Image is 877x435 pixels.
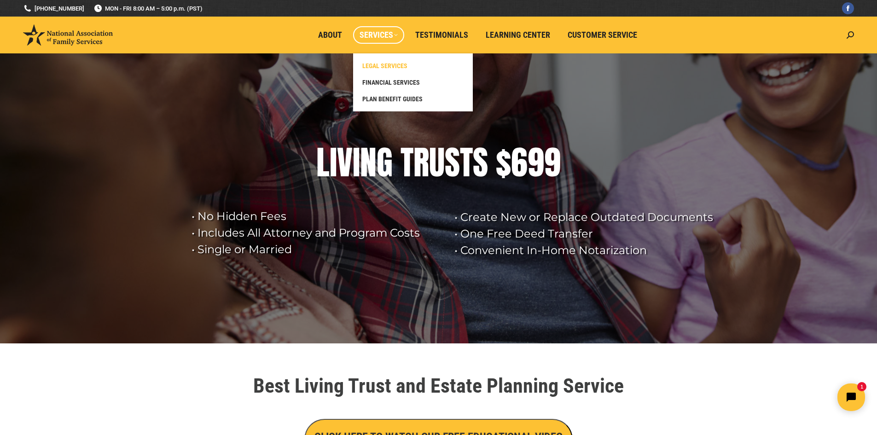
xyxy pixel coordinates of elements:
div: T [401,144,413,181]
div: V [337,144,353,181]
a: FINANCIAL SERVICES [358,74,468,91]
span: Services [360,30,398,40]
div: R [413,144,429,181]
h1: Best Living Trust and Estate Planning Service [181,376,697,396]
a: PLAN BENEFIT GUIDES [358,91,468,107]
a: Testimonials [409,26,475,44]
iframe: Tidio Chat [714,376,873,419]
span: PLAN BENEFIT GUIDES [362,95,423,103]
div: N [360,144,377,181]
div: $ [496,144,511,181]
rs-layer: • No Hidden Fees • Includes All Attorney and Program Costs • Single or Married [192,208,443,258]
a: LEGAL SERVICES [358,58,468,74]
img: National Association of Family Services [23,24,113,46]
span: LEGAL SERVICES [362,62,407,70]
div: L [316,144,330,181]
a: About [312,26,348,44]
a: Customer Service [561,26,644,44]
div: 6 [511,144,528,181]
a: [PHONE_NUMBER] [23,4,84,13]
div: S [445,144,460,181]
div: 9 [544,144,561,181]
a: Facebook page opens in new window [842,2,854,14]
span: Testimonials [415,30,468,40]
div: I [353,144,360,181]
span: MON - FRI 8:00 AM – 5:00 p.m. (PST) [93,4,203,13]
div: T [460,144,473,181]
div: I [330,144,337,181]
rs-layer: • Create New or Replace Outdated Documents • One Free Deed Transfer • Convenient In-Home Notariza... [454,209,721,259]
span: Learning Center [486,30,550,40]
span: About [318,30,342,40]
div: G [377,144,393,181]
div: S [473,144,488,181]
span: FINANCIAL SERVICES [362,78,420,87]
span: Customer Service [568,30,637,40]
div: 9 [528,144,544,181]
a: Learning Center [479,26,557,44]
div: U [429,144,445,181]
